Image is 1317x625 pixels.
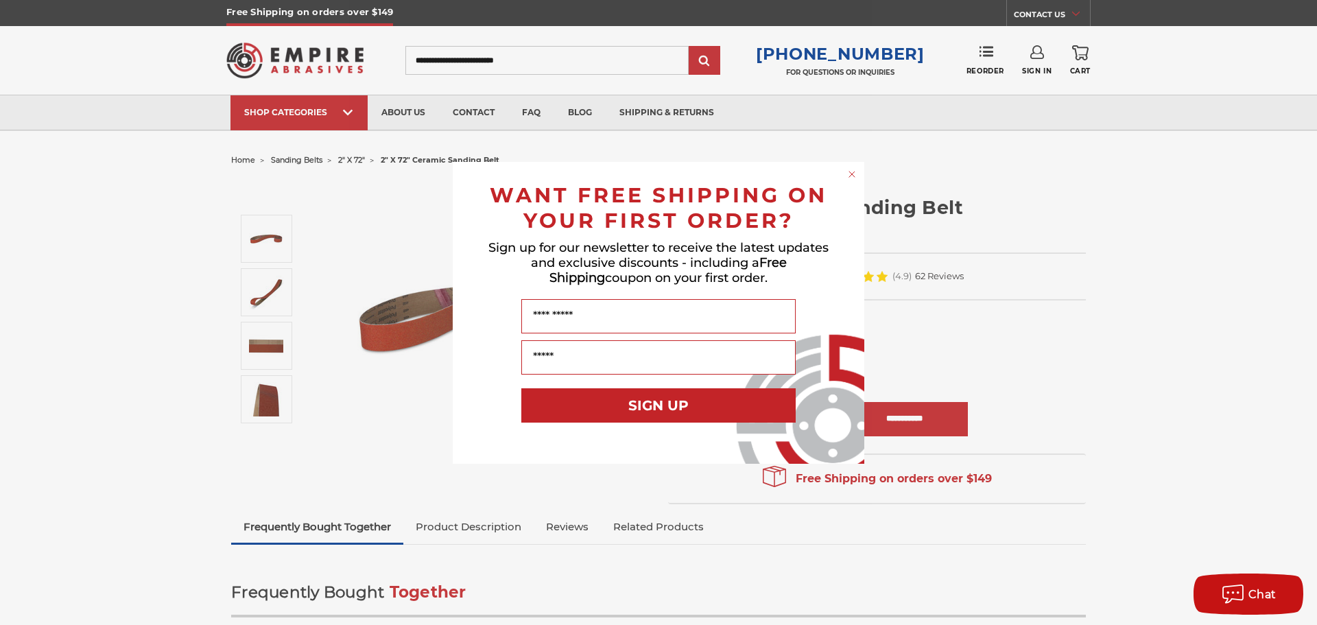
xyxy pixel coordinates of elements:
span: Chat [1248,588,1277,601]
span: WANT FREE SHIPPING ON YOUR FIRST ORDER? [490,182,827,233]
button: SIGN UP [521,388,796,423]
button: Close dialog [845,167,859,181]
span: Sign up for our newsletter to receive the latest updates and exclusive discounts - including a co... [488,240,829,285]
span: Free Shipping [549,255,787,285]
button: Chat [1194,574,1303,615]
